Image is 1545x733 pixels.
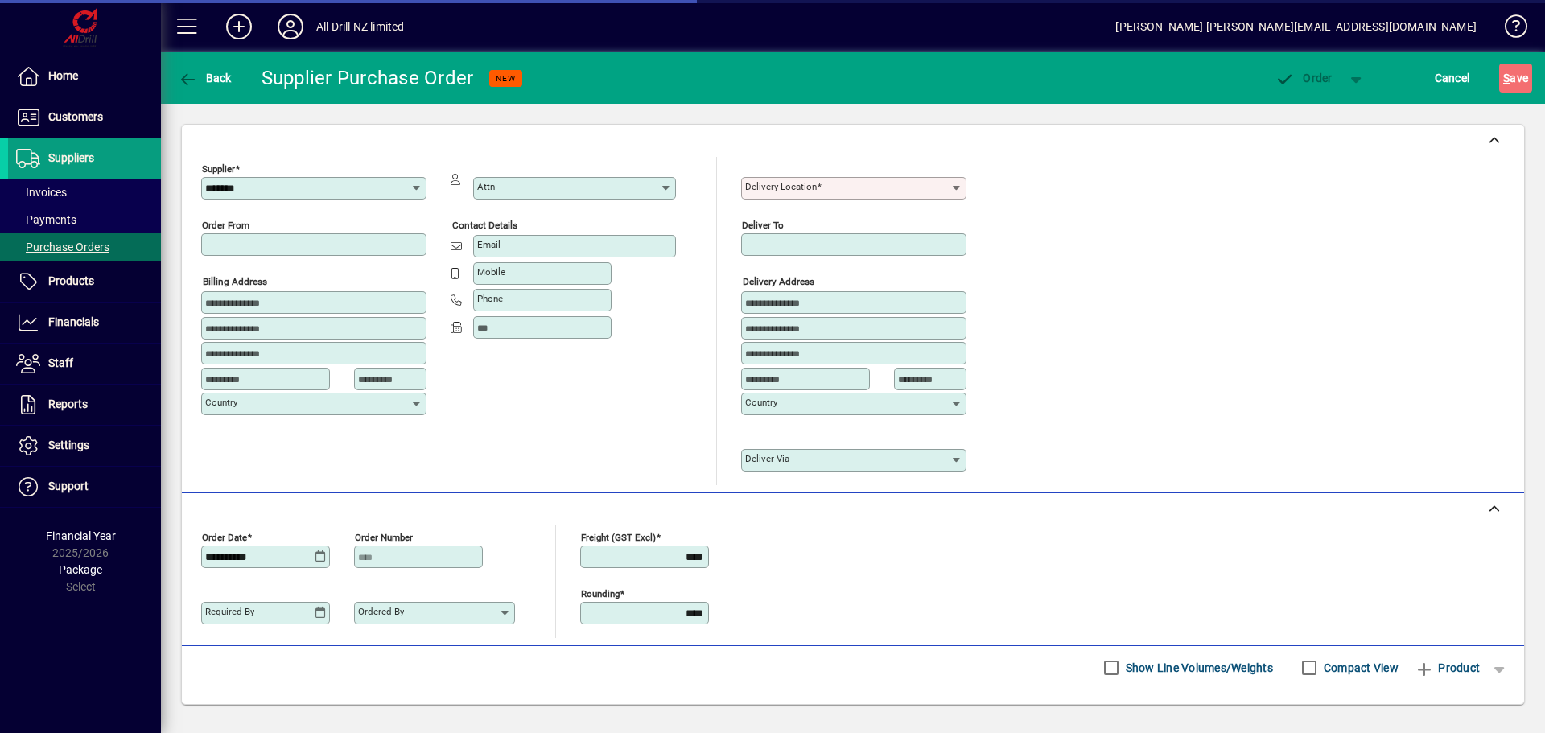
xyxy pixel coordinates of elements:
[16,241,109,253] span: Purchase Orders
[202,163,235,175] mat-label: Supplier
[1499,64,1532,93] button: Save
[1435,65,1470,91] span: Cancel
[1275,72,1333,84] span: Order
[265,12,316,41] button: Profile
[496,73,516,84] span: NEW
[16,186,67,199] span: Invoices
[161,64,249,93] app-page-header-button: Back
[1320,660,1399,676] label: Compact View
[477,239,501,250] mat-label: Email
[745,397,777,408] mat-label: Country
[8,206,161,233] a: Payments
[59,563,102,576] span: Package
[477,181,495,192] mat-label: Attn
[8,261,161,302] a: Products
[8,426,161,466] a: Settings
[48,439,89,451] span: Settings
[1493,3,1525,56] a: Knowledge Base
[8,303,161,343] a: Financials
[16,213,76,226] span: Payments
[48,356,73,369] span: Staff
[8,97,161,138] a: Customers
[48,397,88,410] span: Reports
[1431,64,1474,93] button: Cancel
[355,531,413,542] mat-label: Order number
[205,397,237,408] mat-label: Country
[8,385,161,425] a: Reports
[48,151,94,164] span: Suppliers
[1123,660,1273,676] label: Show Line Volumes/Weights
[8,233,161,261] a: Purchase Orders
[48,315,99,328] span: Financials
[1115,14,1477,39] div: [PERSON_NAME] [PERSON_NAME][EMAIL_ADDRESS][DOMAIN_NAME]
[48,110,103,123] span: Customers
[1267,64,1341,93] button: Order
[213,12,265,41] button: Add
[745,453,789,464] mat-label: Deliver via
[477,266,505,278] mat-label: Mobile
[202,531,247,542] mat-label: Order date
[174,64,236,93] button: Back
[262,65,474,91] div: Supplier Purchase Order
[46,529,116,542] span: Financial Year
[742,220,784,231] mat-label: Deliver To
[48,274,94,287] span: Products
[8,56,161,97] a: Home
[581,531,656,542] mat-label: Freight (GST excl)
[48,480,89,492] span: Support
[8,467,161,507] a: Support
[8,344,161,384] a: Staff
[205,606,254,617] mat-label: Required by
[316,14,405,39] div: All Drill NZ limited
[48,69,78,82] span: Home
[8,179,161,206] a: Invoices
[581,587,620,599] mat-label: Rounding
[477,293,503,304] mat-label: Phone
[1503,65,1528,91] span: ave
[178,72,232,84] span: Back
[1503,72,1510,84] span: S
[358,606,404,617] mat-label: Ordered by
[745,181,817,192] mat-label: Delivery Location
